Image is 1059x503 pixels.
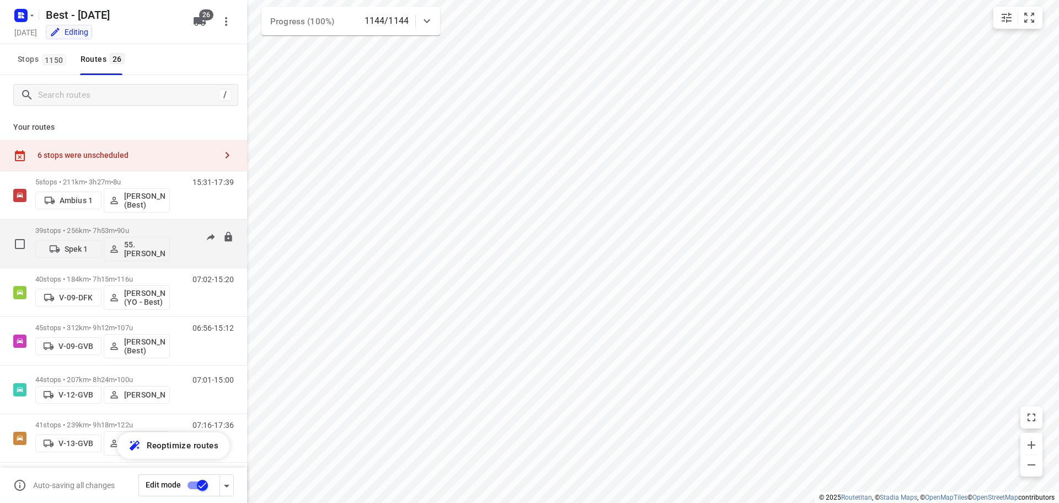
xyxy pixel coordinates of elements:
[33,481,115,490] p: Auto-saving all changes
[192,275,234,284] p: 07:02-15:20
[261,7,440,35] div: Progress (100%)1144/1144
[124,240,165,258] p: 55. [PERSON_NAME]
[925,494,967,501] a: OpenMapTiles
[270,17,334,27] span: Progress (100%)
[192,375,234,384] p: 07:01-15:00
[60,196,93,205] p: Ambius 1
[993,7,1042,29] div: small contained button group
[104,188,170,213] button: [PERSON_NAME] (Best)
[147,438,218,453] span: Reoptimize routes
[35,375,170,384] p: 44 stops • 207km • 8h24m
[38,87,219,104] input: Search routes
[117,421,133,429] span: 122u
[59,293,93,302] p: V-09-DFK
[10,26,41,39] h5: Project date
[220,478,233,492] div: Driver app settings
[81,52,128,66] div: Routes
[219,89,231,101] div: /
[58,342,93,351] p: V-09-GVB
[35,275,170,283] p: 40 stops • 184km • 7h15m
[113,178,121,186] span: 8u
[1018,7,1040,29] button: Fit zoom
[104,334,170,358] button: [PERSON_NAME] (Best)
[35,178,170,186] p: 5 stops • 211km • 3h27m
[115,375,117,384] span: •
[200,226,222,248] button: Send to driver
[35,289,101,306] button: V-09-DFK
[192,324,234,332] p: 06:56-15:12
[124,289,165,306] p: [PERSON_NAME] (YO - Best)
[192,178,234,187] p: 15:31-17:39
[35,226,170,235] p: 39 stops • 256km • 7h53m
[58,390,93,399] p: V-12-GVB
[192,421,234,430] p: 07:16-17:36
[117,275,133,283] span: 116u
[104,386,170,404] button: [PERSON_NAME]
[111,178,113,186] span: •
[35,421,170,429] p: 41 stops • 239km • 9h18m
[117,375,133,384] span: 100u
[35,386,101,404] button: V-12-GVB
[35,337,101,355] button: V-09-GVB
[841,494,872,501] a: Routetitan
[35,240,101,258] button: Spek 1
[58,439,93,448] p: V-13-GVB
[50,27,88,38] div: You are currently in edit mode.
[41,6,184,24] h5: Rename
[880,494,917,501] a: Stadia Maps
[42,54,66,65] span: 1150
[819,494,1055,501] li: © 2025 , © , © © contributors
[110,53,125,64] span: 26
[115,421,117,429] span: •
[13,121,234,133] p: Your routes
[117,226,129,235] span: 90u
[65,245,88,253] p: Spek 1
[35,324,170,332] p: 45 stops • 312km • 9h12m
[117,432,229,459] button: Reoptimize routes
[124,337,165,355] p: [PERSON_NAME] (Best)
[115,324,117,332] span: •
[115,275,117,283] span: •
[104,285,170,310] button: [PERSON_NAME] (YO - Best)
[18,52,69,66] span: Stops
[189,10,211,33] button: 26
[199,9,213,20] span: 26
[104,237,170,261] button: 55. [PERSON_NAME]
[115,226,117,235] span: •
[972,494,1018,501] a: OpenStreetMap
[996,7,1018,29] button: Map settings
[9,233,31,255] span: Select
[215,10,237,33] button: More
[124,390,165,399] p: [PERSON_NAME]
[146,480,181,489] span: Edit mode
[38,151,216,160] div: 6 stops were unscheduled
[35,435,101,452] button: V-13-GVB
[223,231,234,244] button: Lock route
[117,324,133,332] span: 107u
[365,14,409,28] p: 1144/1144
[124,192,165,209] p: [PERSON_NAME] (Best)
[104,431,170,456] button: [PERSON_NAME] (ZZP - Best)
[35,192,101,209] button: Ambius 1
